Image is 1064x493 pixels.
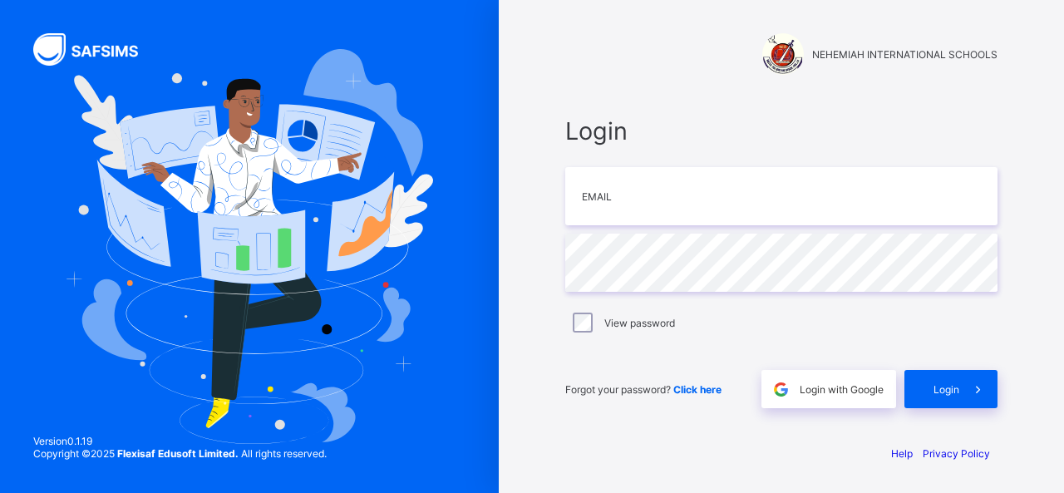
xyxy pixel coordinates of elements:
span: Login [565,116,997,145]
span: Login [933,383,959,396]
span: Copyright © 2025 All rights reserved. [33,447,327,460]
a: Click here [673,383,722,396]
span: Forgot your password? [565,383,722,396]
img: SAFSIMS Logo [33,33,158,66]
span: Version 0.1.19 [33,435,327,447]
strong: Flexisaf Edusoft Limited. [117,447,239,460]
img: google.396cfc9801f0270233282035f929180a.svg [771,380,791,399]
span: Login with Google [800,383,884,396]
img: Hero Image [66,49,432,443]
label: View password [604,317,675,329]
a: Privacy Policy [923,447,990,460]
span: NEHEMIAH INTERNATIONAL SCHOOLS [812,48,997,61]
a: Help [891,447,913,460]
